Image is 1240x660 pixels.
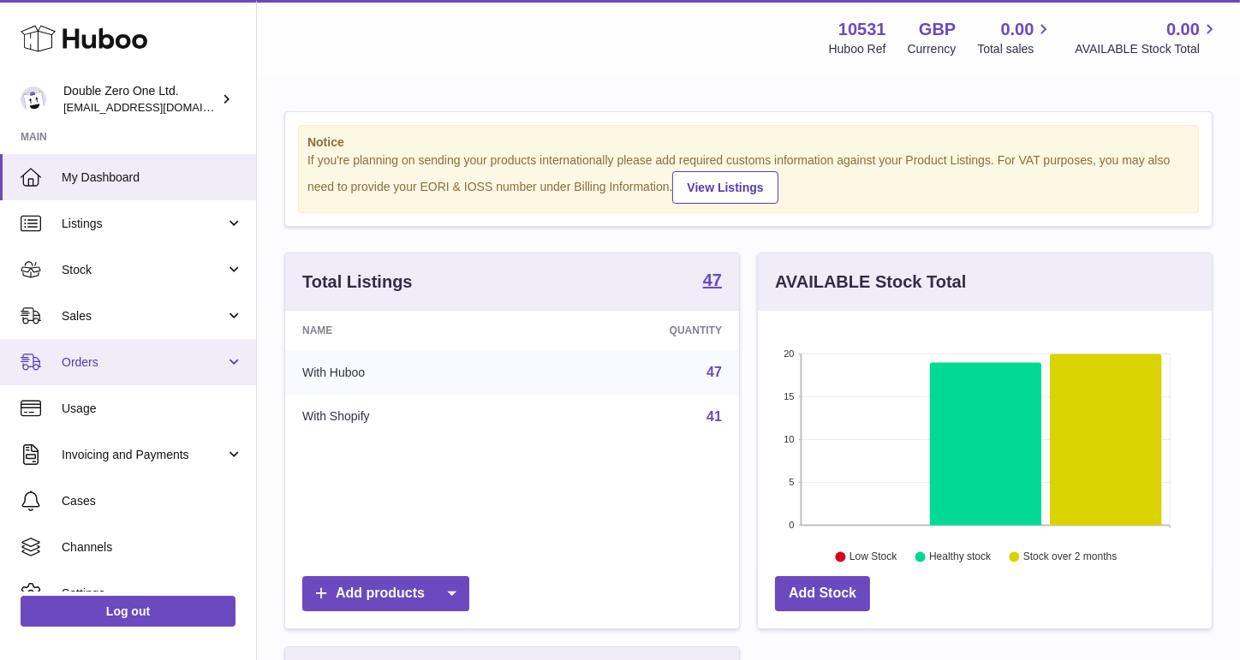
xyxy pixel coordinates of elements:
[302,271,413,294] h3: Total Listings
[838,18,886,41] strong: 10531
[1075,18,1219,57] a: 0.00 AVAILABLE Stock Total
[62,401,243,417] span: Usage
[307,134,1189,151] strong: Notice
[672,171,778,204] a: View Listings
[285,395,530,439] td: With Shopify
[706,409,722,424] a: 41
[850,550,897,562] text: Low Stock
[775,271,966,294] h3: AVAILABLE Stock Total
[62,586,243,602] span: Settings
[302,576,469,611] a: Add products
[63,100,252,114] span: [EMAIL_ADDRESS][DOMAIN_NAME]
[1023,550,1117,562] text: Stock over 2 months
[62,447,225,463] span: Invoicing and Payments
[784,434,794,444] text: 10
[62,262,225,278] span: Stock
[530,311,739,350] th: Quantity
[62,539,243,556] span: Channels
[285,350,530,395] td: With Huboo
[63,83,218,116] div: Double Zero One Ltd.
[789,520,794,530] text: 0
[21,596,235,627] a: Log out
[1001,18,1034,41] span: 0.00
[789,477,794,487] text: 5
[829,41,886,57] div: Huboo Ref
[775,576,870,611] a: Add Stock
[285,311,530,350] th: Name
[703,271,722,292] a: 47
[62,308,225,324] span: Sales
[307,152,1189,204] div: If you're planning on sending your products internationally please add required customs informati...
[62,354,225,371] span: Orders
[908,41,957,57] div: Currency
[929,550,992,562] text: Healthy stock
[21,86,46,112] img: hello@001skincare.com
[977,18,1053,57] a: 0.00 Total sales
[1075,41,1219,57] span: AVAILABLE Stock Total
[784,391,794,401] text: 15
[703,271,722,288] strong: 47
[977,41,1053,57] span: Total sales
[1166,18,1200,41] span: 0.00
[62,169,243,186] span: My Dashboard
[919,18,956,41] strong: GBP
[706,365,722,379] a: 47
[62,216,225,232] span: Listings
[784,348,794,359] text: 20
[62,493,243,509] span: Cases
